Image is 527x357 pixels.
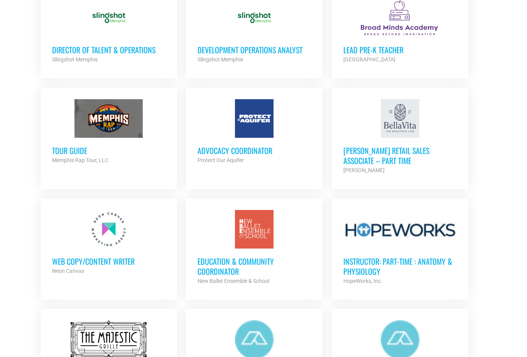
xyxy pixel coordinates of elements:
[343,146,457,166] h3: [PERSON_NAME] Retail Sales Associate – Part Time
[343,257,457,277] h3: Instructor: Part-Time : Anatomy & Physiology
[52,257,166,267] h3: Web Copy/Content Writer
[343,45,457,55] h3: Lead Pre-K Teacher
[41,88,177,177] a: Tour Guide Memphis Rap Tour, LLC
[186,199,323,298] a: Education & Community Coordinator New Ballet Ensemble & School
[343,57,395,63] strong: [GEOGRAPHIC_DATA]
[41,199,177,288] a: Web Copy/Content Writer Neon Canvas
[198,57,243,63] strong: Slingshot Memphis
[343,278,382,284] strong: HopeWorks, Inc.
[343,168,385,174] strong: [PERSON_NAME]
[52,157,108,164] strong: Memphis Rap Tour, LLC
[52,45,166,55] h3: Director of Talent & Operations
[198,146,311,156] h3: Advocacy Coordinator
[52,57,98,63] strong: Slingshot Memphis
[186,88,323,177] a: Advocacy Coordinator Protect Our Aquifer
[332,88,468,187] a: [PERSON_NAME] Retail Sales Associate – Part Time [PERSON_NAME]
[198,257,311,277] h3: Education & Community Coordinator
[332,199,468,298] a: Instructor: Part-Time : Anatomy & Physiology HopeWorks, Inc.
[198,157,244,164] strong: Protect Our Aquifer
[198,278,269,284] strong: New Ballet Ensemble & School
[198,45,311,55] h3: Development Operations Analyst
[52,146,166,156] h3: Tour Guide
[52,268,84,274] strong: Neon Canvas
